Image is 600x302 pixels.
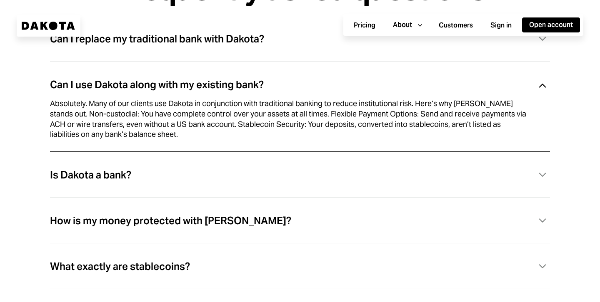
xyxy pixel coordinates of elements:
a: Pricing [347,17,382,33]
div: Can I use Dakota along with my existing bank? [50,79,264,90]
a: Sign in [483,17,519,33]
div: Absolutely. Many of our clients use Dakota in conjunction with traditional banking to reduce inst... [50,99,530,140]
div: About [393,20,412,30]
button: About [386,17,428,32]
div: Can I replace my traditional bank with Dakota? [50,34,264,45]
button: Pricing [347,18,382,33]
button: Sign in [483,18,519,33]
a: Customers [432,17,480,33]
button: Customers [432,18,480,33]
button: Open account [522,17,580,32]
div: Is Dakota a bank? [50,170,131,181]
div: How is my money protected with [PERSON_NAME]? [50,215,291,226]
div: What exactly are stablecoins? [50,261,190,272]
